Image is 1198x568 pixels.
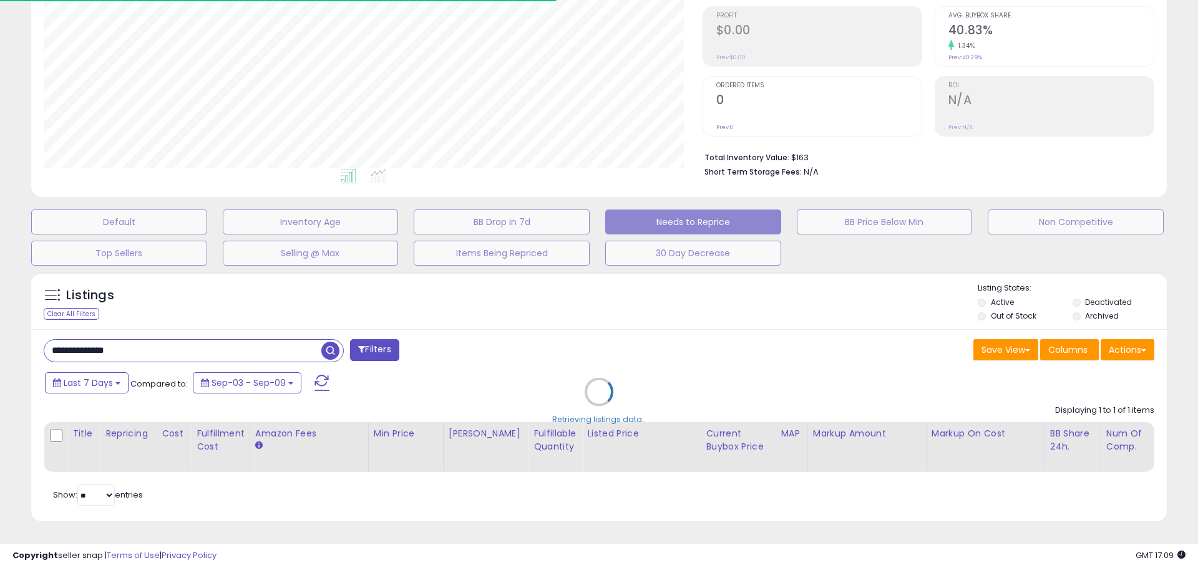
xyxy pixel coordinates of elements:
button: Top Sellers [31,241,207,266]
small: Prev: 40.29% [948,54,982,61]
div: seller snap | | [12,550,217,562]
button: BB Drop in 7d [414,209,590,234]
button: 30 Day Decrease [605,241,781,266]
small: Prev: $0.00 [716,54,746,61]
b: Total Inventory Value: [704,152,789,163]
a: Terms of Use [107,549,160,561]
h2: 40.83% [948,23,1154,40]
span: Ordered Items [716,82,922,89]
button: Inventory Age [223,209,399,234]
span: ROI [948,82,1154,89]
span: 2025-09-17 17:09 GMT [1136,549,1186,561]
span: Profit [716,12,922,19]
h2: $0.00 [716,23,922,40]
span: Avg. Buybox Share [948,12,1154,19]
small: 1.34% [954,41,975,51]
h2: 0 [716,93,922,110]
a: Privacy Policy [162,549,217,561]
h2: N/A [948,93,1154,110]
li: $163 [704,149,1145,164]
button: BB Price Below Min [797,209,973,234]
button: Selling @ Max [223,241,399,266]
small: Prev: 0 [716,123,734,131]
b: Short Term Storage Fees: [704,166,802,177]
div: Retrieving listings data.. [552,413,646,425]
button: Non Competitive [988,209,1164,234]
button: Items Being Repriced [414,241,590,266]
span: N/A [804,166,819,178]
small: Prev: N/A [948,123,973,131]
button: Needs to Reprice [605,209,781,234]
button: Default [31,209,207,234]
strong: Copyright [12,549,58,561]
